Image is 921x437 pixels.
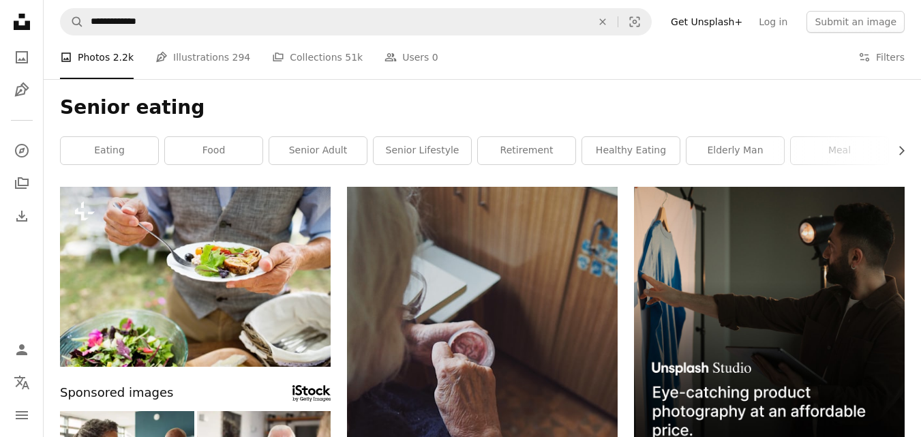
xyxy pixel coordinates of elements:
[618,9,651,35] button: Visual search
[806,11,905,33] button: Submit an image
[61,9,84,35] button: Search Unsplash
[232,50,251,65] span: 294
[8,170,35,197] a: Collections
[60,8,652,35] form: Find visuals sitewide
[8,402,35,429] button: Menu
[155,35,250,79] a: Illustrations 294
[345,50,363,65] span: 51k
[165,137,262,164] a: food
[384,35,438,79] a: Users 0
[8,137,35,164] a: Explore
[663,11,751,33] a: Get Unsplash+
[751,11,796,33] a: Log in
[582,137,680,164] a: healthy eating
[269,137,367,164] a: senior adult
[8,336,35,363] a: Log in / Sign up
[60,271,331,283] a: Unrecognizable man with a plate with food. Family celebration outside in the backyard. Big garden...
[8,369,35,396] button: Language
[432,50,438,65] span: 0
[61,137,158,164] a: eating
[791,137,888,164] a: meal
[858,35,905,79] button: Filters
[272,35,363,79] a: Collections 51k
[588,9,618,35] button: Clear
[686,137,784,164] a: elderly man
[478,137,575,164] a: retirement
[8,202,35,230] a: Download History
[374,137,471,164] a: senior lifestyle
[60,383,173,403] span: Sponsored images
[8,76,35,104] a: Illustrations
[8,44,35,71] a: Photos
[60,187,331,367] img: Unrecognizable man with a plate with food. Family celebration outside in the backyard. Big garden...
[347,367,618,380] a: woman in black sweater holding white paper
[889,137,905,164] button: scroll list to the right
[60,95,905,120] h1: Senior eating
